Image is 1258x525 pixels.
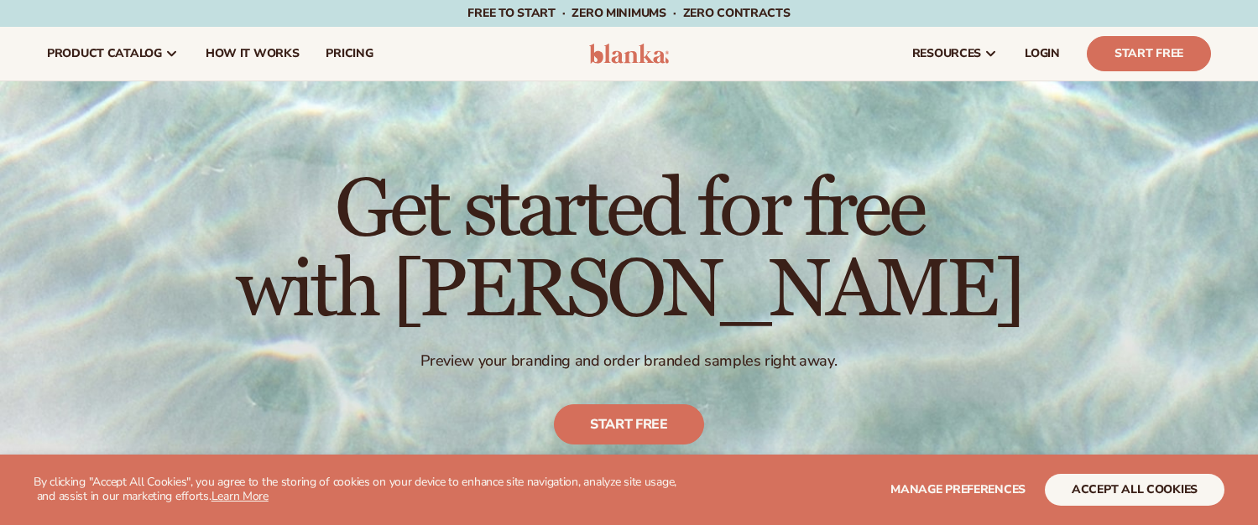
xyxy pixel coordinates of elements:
[192,27,313,81] a: How It Works
[34,27,192,81] a: product catalog
[211,488,269,504] a: Learn More
[1025,47,1060,60] span: LOGIN
[467,5,790,21] span: Free to start · ZERO minimums · ZERO contracts
[34,476,678,504] p: By clicking "Accept All Cookies", you agree to the storing of cookies on your device to enhance s...
[326,47,373,60] span: pricing
[236,170,1022,331] h1: Get started for free with [PERSON_NAME]
[1087,36,1211,71] a: Start Free
[206,47,300,60] span: How It Works
[236,351,1022,371] p: Preview your branding and order branded samples right away.
[890,481,1026,497] span: Manage preferences
[47,47,162,60] span: product catalog
[1011,27,1073,81] a: LOGIN
[589,44,669,64] img: logo
[890,474,1026,506] button: Manage preferences
[554,405,704,445] a: Start free
[912,47,981,60] span: resources
[312,27,386,81] a: pricing
[899,27,1011,81] a: resources
[1045,474,1224,506] button: accept all cookies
